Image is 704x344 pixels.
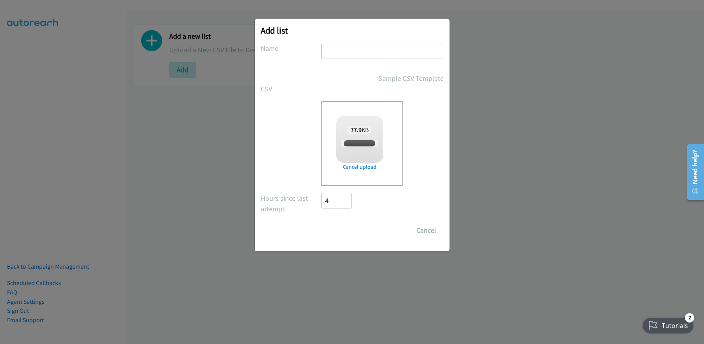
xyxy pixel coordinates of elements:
[261,193,322,214] label: Hours since last attempt
[681,141,704,203] iframe: Resource Center
[341,140,539,147] span: [PERSON_NAME] + Sherpa Marketing_Q3 Smartsheet Partner Campaign - HR Spectacles.csv
[261,25,444,36] h2: Add list
[336,163,383,171] a: Cancel upload
[378,73,444,84] a: Sample CSV Template
[261,43,322,53] label: Name
[261,84,322,94] label: CSV
[638,310,698,338] iframe: Checklist
[348,126,371,134] span: KB
[351,126,362,134] strong: 77.9
[409,223,444,238] button: Cancel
